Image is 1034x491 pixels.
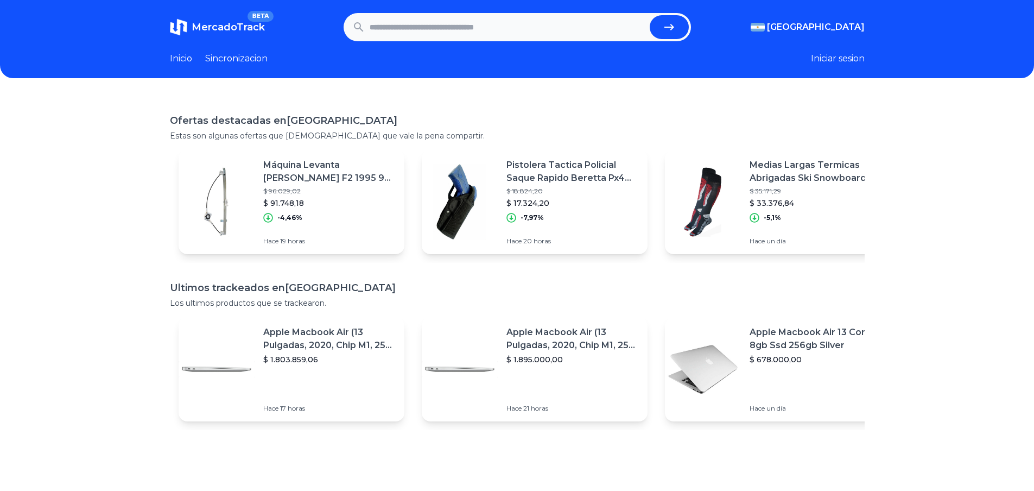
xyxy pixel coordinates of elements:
p: Hace 21 horas [506,404,639,413]
button: [GEOGRAPHIC_DATA] [751,21,865,34]
p: $ 96.029,02 [263,187,396,196]
button: Iniciar sesion [811,52,865,65]
a: Featured imagePistolera Tactica Policial Saque Rapido Beretta Px4 [GEOGRAPHIC_DATA]$ 18.824,20$ 1... [422,150,648,254]
a: Featured imageApple Macbook Air 13 Core I5 8gb Ssd 256gb Silver$ 678.000,00Hace un día [665,317,891,421]
p: $ 1.803.859,06 [263,354,396,365]
a: Featured imageMedias Largas Termicas Abrigadas Ski Snowboard Reforzadas$ 35.171,29$ 33.376,84-5,1... [665,150,891,254]
h1: Ofertas destacadas en [GEOGRAPHIC_DATA] [170,113,865,128]
p: $ 18.824,20 [506,187,639,196]
p: Máquina Levanta [PERSON_NAME] F2 1995 96 97 A 04 Manual C [263,159,396,185]
img: Featured image [422,331,498,407]
img: Argentina [751,23,765,32]
p: Hace 19 horas [263,237,396,246]
a: MercadoTrackBETA [170,18,265,36]
img: Featured image [665,164,741,240]
p: $ 1.895.000,00 [506,354,639,365]
img: MercadoTrack [170,18,187,36]
img: Featured image [422,164,498,240]
p: Hace un día [750,404,882,413]
span: MercadoTrack [192,21,265,33]
span: [GEOGRAPHIC_DATA] [767,21,865,34]
p: -7,97% [521,213,544,222]
p: -5,1% [764,213,781,222]
img: Featured image [179,164,255,240]
p: Apple Macbook Air (13 Pulgadas, 2020, Chip M1, 256 Gb De Ssd, 8 Gb De Ram) - Plata [506,326,639,352]
p: Pistolera Tactica Policial Saque Rapido Beretta Px4 [GEOGRAPHIC_DATA] [506,159,639,185]
p: Apple Macbook Air 13 Core I5 8gb Ssd 256gb Silver [750,326,882,352]
p: Estas son algunas ofertas que [DEMOGRAPHIC_DATA] que vale la pena compartir. [170,130,865,141]
a: Featured imageApple Macbook Air (13 Pulgadas, 2020, Chip M1, 256 Gb De Ssd, 8 Gb De Ram) - Plata$... [179,317,404,421]
p: Hace 20 horas [506,237,639,246]
a: Inicio [170,52,192,65]
a: Featured imageMáquina Levanta [PERSON_NAME] F2 1995 96 97 A 04 Manual C$ 96.029,02$ 91.748,18-4,4... [179,150,404,254]
h1: Ultimos trackeados en [GEOGRAPHIC_DATA] [170,280,865,295]
img: Featured image [179,331,255,407]
p: $ 35.171,29 [750,187,882,196]
p: $ 33.376,84 [750,198,882,209]
a: Featured imageApple Macbook Air (13 Pulgadas, 2020, Chip M1, 256 Gb De Ssd, 8 Gb De Ram) - Plata$... [422,317,648,421]
p: Hace un día [750,237,882,246]
p: Hace 17 horas [263,404,396,413]
img: Featured image [665,331,741,407]
p: Los ultimos productos que se trackearon. [170,298,865,309]
p: $ 17.324,20 [506,198,639,209]
p: $ 678.000,00 [750,354,882,365]
a: Sincronizacion [205,52,268,65]
p: $ 91.748,18 [263,198,396,209]
p: Apple Macbook Air (13 Pulgadas, 2020, Chip M1, 256 Gb De Ssd, 8 Gb De Ram) - Plata [263,326,396,352]
span: BETA [248,11,273,22]
p: Medias Largas Termicas Abrigadas Ski Snowboard Reforzadas [750,159,882,185]
p: -4,46% [277,213,302,222]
